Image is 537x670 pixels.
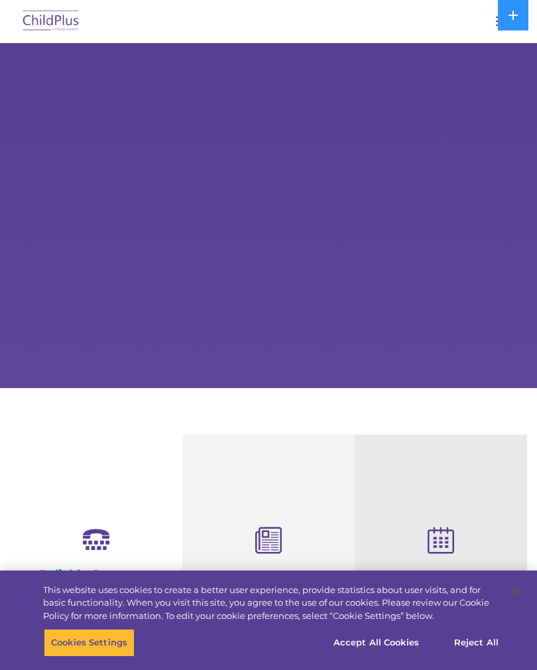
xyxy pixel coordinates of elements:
[326,629,426,657] button: Accept All Cookies
[192,569,345,613] h4: Child Development Assessments in ChildPlus
[43,584,500,623] div: This website uses cookies to create a better user experience, provide statistics about user visit...
[20,6,82,37] img: ChildPlus by Procare Solutions
[501,577,530,606] button: Close
[44,629,135,657] button: Cookies Settings
[20,567,172,596] h4: Reliable Customer Support
[365,569,517,584] h4: Free Regional Meetings
[435,629,518,657] button: Reject All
